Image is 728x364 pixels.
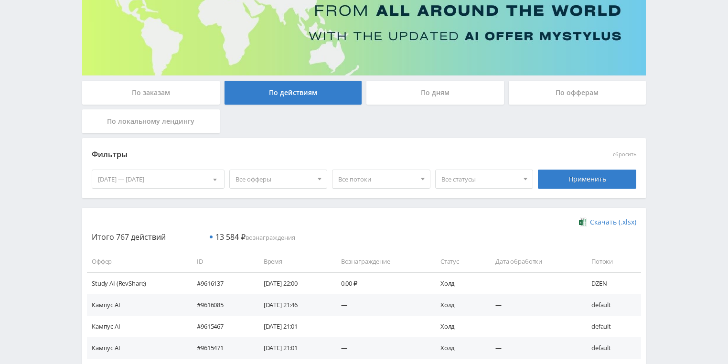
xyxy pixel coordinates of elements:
td: — [486,316,582,337]
div: Применить [538,170,636,189]
td: Study AI (RevShare) [87,272,187,294]
td: #9615471 [187,337,254,359]
td: default [582,316,641,337]
span: Итого 767 действий [92,232,166,242]
div: По заказам [82,81,220,105]
td: Потоки [582,251,641,272]
td: Кампус AI [87,316,187,337]
div: По действиям [225,81,362,105]
div: По офферам [509,81,646,105]
div: По локальному лендингу [82,109,220,133]
td: Дата обработки [486,251,582,272]
button: сбросить [613,151,636,158]
td: Статус [431,251,486,272]
a: Скачать (.xlsx) [579,217,636,227]
span: вознаграждения [215,233,295,242]
td: Холд [431,294,486,316]
div: По дням [366,81,504,105]
td: [DATE] 21:46 [254,294,332,316]
td: — [332,337,431,359]
span: Все статусы [441,170,519,188]
td: Кампус AI [87,294,187,316]
td: #9616085 [187,294,254,316]
td: #9616137 [187,272,254,294]
td: — [486,294,582,316]
td: [DATE] 21:01 [254,316,332,337]
td: [DATE] 22:00 [254,272,332,294]
td: Холд [431,272,486,294]
td: ID [187,251,254,272]
img: xlsx [579,217,587,226]
td: Вознаграждение [332,251,431,272]
td: #9615467 [187,316,254,337]
td: Холд [431,337,486,359]
td: default [582,337,641,359]
td: 0,00 ₽ [332,272,431,294]
span: 13 584 ₽ [215,232,246,242]
td: — [332,294,431,316]
td: Кампус AI [87,337,187,359]
td: Время [254,251,332,272]
span: Все офферы [236,170,313,188]
td: — [332,316,431,337]
td: — [486,337,582,359]
td: Оффер [87,251,187,272]
span: Скачать (.xlsx) [590,218,636,226]
td: Холд [431,316,486,337]
div: [DATE] — [DATE] [92,170,224,188]
span: Все потоки [338,170,416,188]
td: default [582,294,641,316]
td: [DATE] 21:01 [254,337,332,359]
td: DZEN [582,272,641,294]
td: — [486,272,582,294]
div: Фильтры [92,148,499,162]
